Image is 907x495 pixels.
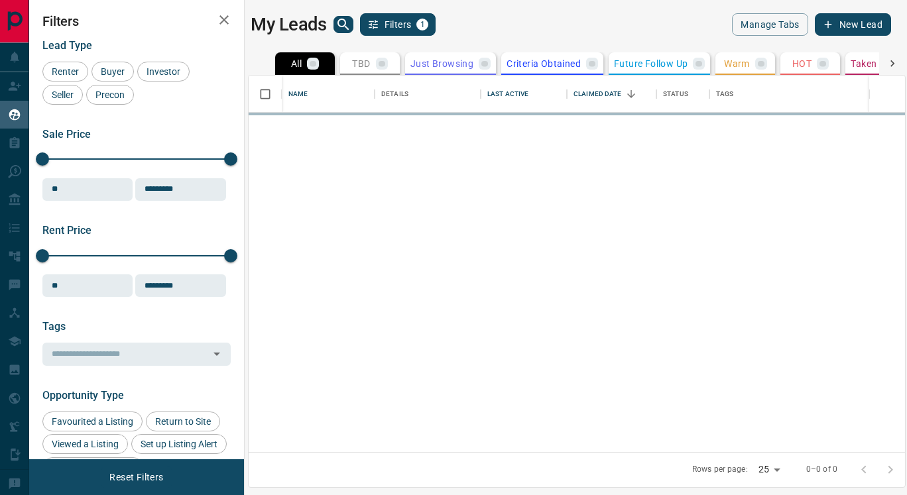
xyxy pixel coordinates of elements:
button: Manage Tabs [732,13,808,36]
p: TBD [352,59,370,68]
div: Last Active [481,76,567,113]
span: Set up Listing Alert [136,439,222,449]
span: Seller [47,89,78,100]
div: Name [282,76,375,113]
p: HOT [792,59,812,68]
button: search button [333,16,353,33]
div: Details [381,76,408,113]
p: Warm [724,59,750,68]
button: Filters1 [360,13,436,36]
div: Status [656,76,709,113]
button: Open [208,345,226,363]
span: Tags [42,320,66,333]
div: Status [663,76,688,113]
span: Sale Price [42,128,91,140]
div: Viewed a Listing [42,434,128,454]
h1: My Leads [251,14,327,35]
div: Return to Site [146,412,220,431]
span: Return to Site [151,416,215,427]
span: Precon [91,89,129,100]
p: All [291,59,302,68]
span: Opportunity Type [42,389,124,402]
span: Lead Type [42,39,92,52]
div: Precon [86,85,134,105]
div: Investor [137,62,190,82]
div: Last Active [487,76,528,113]
span: 1 [418,20,427,29]
div: Tags [716,76,734,113]
div: Renter [42,62,88,82]
p: 0–0 of 0 [806,464,837,475]
p: Criteria Obtained [507,59,581,68]
p: Future Follow Up [614,59,688,68]
div: Favourited a Listing [42,412,143,431]
div: Buyer [91,62,134,82]
p: Just Browsing [410,59,473,68]
span: Investor [142,66,185,77]
span: Buyer [96,66,129,77]
p: Rows per page: [692,464,748,475]
span: Rent Price [42,224,91,237]
h2: Filters [42,13,231,29]
span: Viewed a Listing [47,439,123,449]
button: Reset Filters [101,466,172,488]
div: Name [288,76,308,113]
div: Tags [709,76,870,113]
div: Set up Listing Alert [131,434,227,454]
div: Details [375,76,481,113]
span: Renter [47,66,84,77]
button: New Lead [815,13,891,36]
span: Favourited a Listing [47,416,138,427]
div: 25 [753,460,785,479]
div: Seller [42,85,83,105]
div: Claimed Date [574,76,622,113]
button: Sort [622,85,640,103]
div: Claimed Date [567,76,656,113]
